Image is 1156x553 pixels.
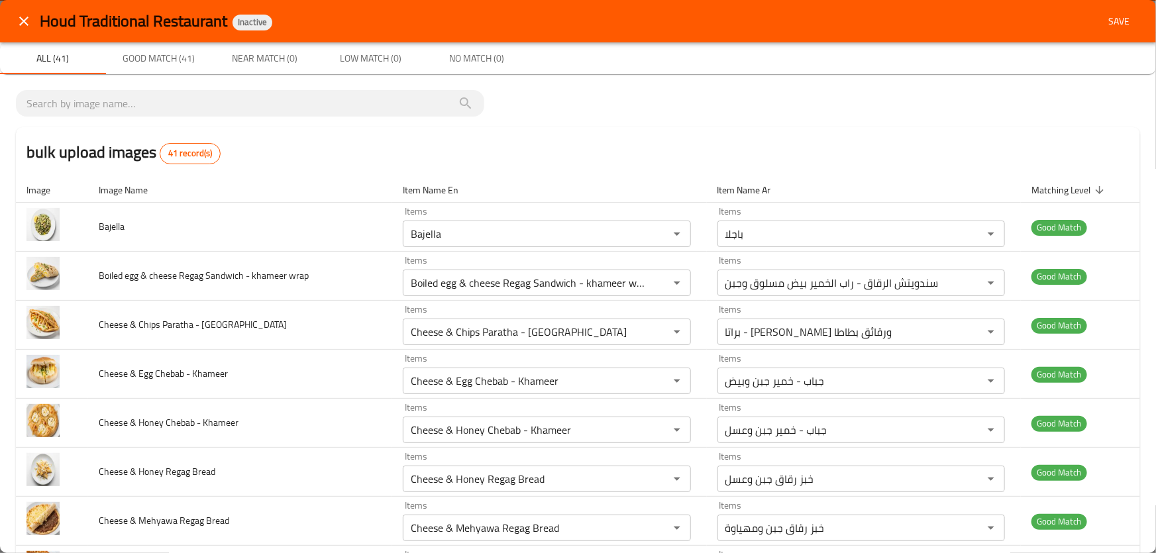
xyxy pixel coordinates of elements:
button: Open [982,519,1000,537]
img: Boiled egg & cheese Regag Sandwich - khameer wrap [26,257,60,290]
img: Cheese & Honey Chebab - Khameer [26,404,60,437]
button: Open [982,470,1000,488]
span: All (41) [8,50,98,67]
span: Good Match [1031,318,1087,333]
button: Open [668,421,686,439]
span: Image Name [99,182,165,198]
h2: bulk upload images [26,140,221,164]
span: Cheese & Mehyawa Regag Bread [99,512,229,529]
span: Low Match (0) [326,50,416,67]
span: Cheese & Honey Chebab - Khameer [99,414,238,431]
span: No Match (0) [432,50,522,67]
button: Open [982,274,1000,292]
img: Cheese & Mehyawa Regag Bread [26,502,60,535]
th: Image [16,177,88,203]
button: Open [982,225,1000,243]
span: Good Match [1031,269,1087,284]
span: Boiled egg & cheese Regag Sandwich - khameer wrap [99,267,309,284]
span: Good Match [1031,220,1087,235]
th: Item Name Ar [707,177,1021,203]
span: Matching Level [1031,182,1108,198]
button: Save [1098,9,1140,34]
img: Cheese & Egg Chebab - Khameer [26,355,60,388]
button: Open [668,274,686,292]
span: Near Match (0) [220,50,310,67]
span: Good Match [1031,514,1087,529]
span: Good Match [1031,367,1087,382]
span: Cheese & Chips Paratha - [GEOGRAPHIC_DATA] [99,316,287,333]
span: Good Match (41) [114,50,204,67]
img: Bajella [26,208,60,241]
button: Open [668,323,686,341]
img: Cheese & Honey Regag Bread [26,453,60,486]
button: close [8,5,40,37]
span: Good Match [1031,416,1087,431]
button: Open [982,323,1000,341]
span: Cheese & Honey Regag Bread [99,463,215,480]
div: Inactive [233,15,272,30]
span: Save [1103,13,1135,30]
button: Open [668,470,686,488]
span: Cheese & Egg Chebab - Khameer [99,365,228,382]
input: search [26,93,474,114]
button: Open [982,372,1000,390]
div: Total records count [160,143,221,164]
span: Houd Traditional Restaurant [40,6,227,36]
span: Bajella [99,218,125,235]
span: Good Match [1031,465,1087,480]
th: Item Name En [392,177,706,203]
span: 41 record(s) [160,147,220,160]
img: Cheese & Chips Paratha - Samoon [26,306,60,339]
button: Open [668,225,686,243]
button: Open [982,421,1000,439]
span: Inactive [233,17,272,28]
button: Open [668,372,686,390]
button: Open [668,519,686,537]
